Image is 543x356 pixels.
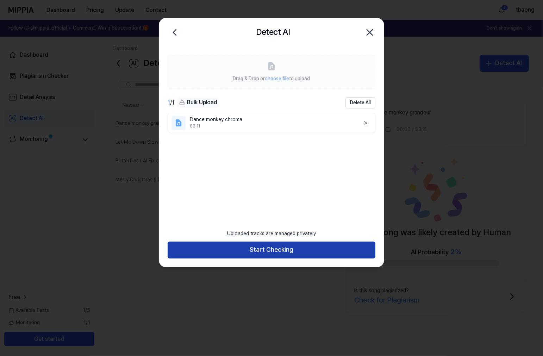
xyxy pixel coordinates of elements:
div: Dance monkey chroma [190,116,355,123]
div: / 1 [168,99,174,107]
span: choose file [265,76,289,81]
div: 03:11 [190,123,355,129]
div: Uploaded tracks are managed privately [223,226,320,242]
h2: Detect AI [256,25,290,39]
span: 1 [168,99,170,106]
span: Drag & Drop or to upload [233,76,310,81]
button: Start Checking [168,242,375,258]
button: Bulk Upload [177,98,219,108]
div: Bulk Upload [177,98,219,107]
button: Delete All [345,97,375,108]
